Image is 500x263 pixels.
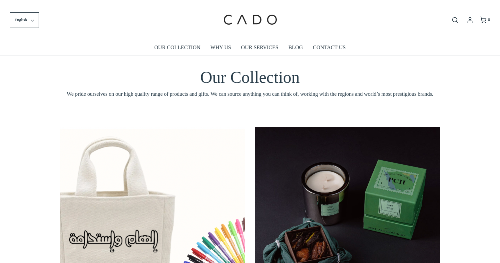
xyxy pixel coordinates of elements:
span: English [15,17,27,23]
a: OUR SERVICES [241,40,278,55]
a: WHY US [211,40,231,55]
a: BLOG [288,40,303,55]
span: 0 [488,17,490,22]
a: CONTACT US [313,40,345,55]
span: We pride ourselves on our high quality range of products and gifts. We can source anything you ca... [60,90,440,98]
a: OUR COLLECTION [154,40,200,55]
span: Our Collection [200,68,300,86]
button: Open search bar [449,16,461,24]
img: cadogifting [222,5,278,35]
a: 0 [479,17,490,23]
button: English [10,12,39,28]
